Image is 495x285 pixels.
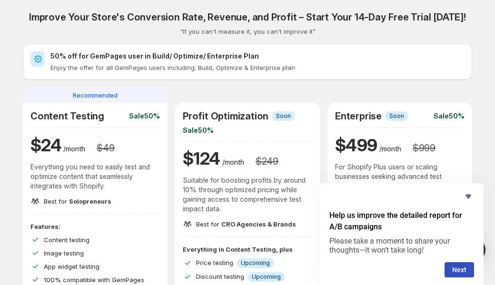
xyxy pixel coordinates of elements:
[276,112,291,120] span: Soon
[335,162,465,200] p: For Shopify Plus users or scaling businesses seeking advanced test experiment and prioritized sup...
[44,236,89,244] span: Content testing
[183,245,312,254] p: Everything in Content Testing, plus
[196,219,296,229] p: Best for
[183,147,220,170] h1: $ 124
[335,110,382,122] h2: Enterprise
[221,220,296,228] span: CRO Agencies & Brands
[63,144,85,154] p: /month
[183,126,214,135] p: Sale 50%
[329,210,474,233] h2: Help us improve the detailed report for A/B campaigns
[29,11,466,23] h2: Improve Your Store's Conversion Rate, Revenue, and Profit – Start Your 14-Day Free Trial [DATE]!
[196,259,233,266] span: Price testing
[30,110,104,122] h2: Content Testing
[44,263,99,270] span: App widget testing
[50,63,465,72] p: Enjoy the offer for all GemPages users including: Build, Optimize & Enterprise plan
[44,249,84,257] span: Image testing
[44,276,144,284] span: 100% compatible with GemPages
[445,262,474,277] button: Next question
[73,90,118,100] span: Recommended
[329,236,474,255] p: Please take a moment to share your thoughts—it won’t take long!
[335,134,377,157] h1: $ 499
[222,157,244,167] p: /month
[183,110,268,122] h2: Profit Optimization
[252,273,281,281] span: Upcoming
[256,156,278,167] h3: $ 249
[30,162,160,191] p: Everything you need to easily test and optimize content that seamlessly integrates with Shopify.
[30,222,160,231] p: Features:
[379,144,401,154] p: /month
[329,191,474,277] div: Help us improve the detailed report for A/B campaigns
[463,191,474,202] button: Hide survey
[434,111,465,121] p: Sale 50%
[97,142,114,154] h3: $ 49
[69,197,111,205] span: Solopreneurs
[180,27,316,36] p: “If you can't measure it, you can't improve it”
[30,134,61,157] h1: $ 24
[50,51,465,61] h2: 50% off for GemPages user in Build/ Optimize/ Enterprise Plan
[183,176,312,214] p: Suitable for boosting profits by around 10% through optimized pricing while gaining access to com...
[44,197,111,206] p: Best for
[196,273,244,280] span: Discount testing
[241,259,270,267] span: Upcoming
[129,111,160,121] p: Sale 50%
[389,112,404,120] span: Soon
[413,142,436,154] h3: $ 999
